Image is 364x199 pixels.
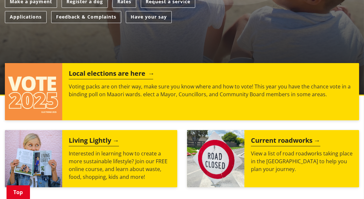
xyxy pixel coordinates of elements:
[5,63,359,120] a: Local elections are here Voting packs are on their way, make sure you know where and how to vote!...
[5,130,62,187] img: Mainstream Green Workshop Series
[7,185,30,199] a: Top
[69,137,119,146] h2: Living Lightly
[69,83,353,98] p: Voting packs are on their way, make sure you know where and how to vote! This year you have the c...
[69,70,153,79] h2: Local elections are here
[5,130,177,187] a: Living Lightly Interested in learning how to create a more sustainable lifestyle? Join our FREE o...
[126,11,172,23] a: Have your say
[5,11,47,23] a: Applications
[251,137,320,146] h2: Current roadworks
[5,63,62,120] img: Vote 2025
[251,150,353,173] p: View a list of road roadworks taking place in the [GEOGRAPHIC_DATA] to help you plan your journey.
[187,130,244,187] img: Road closed sign
[69,150,170,181] p: Interested in learning how to create a more sustainable lifestyle? Join our FREE online course, a...
[187,130,359,187] a: Current roadworks View a list of road roadworks taking place in the [GEOGRAPHIC_DATA] to help you...
[334,172,357,195] iframe: Messenger Launcher
[51,11,121,23] a: Feedback & Complaints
